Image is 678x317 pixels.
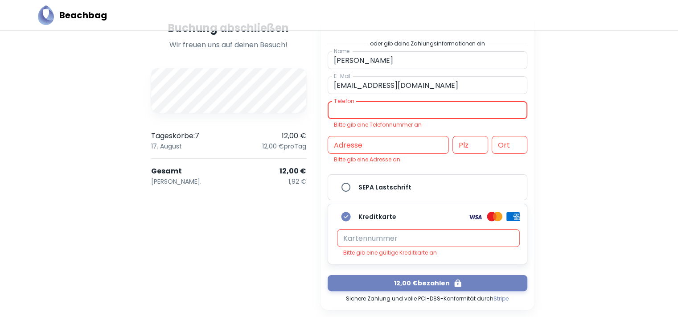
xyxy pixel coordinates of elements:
h6: SEPA Lastschrift [358,182,411,192]
p: 1,92 € [288,177,306,186]
p: 17. August [151,141,182,151]
p: 12,00 € pro Tag [262,141,306,151]
h5: Beachbag [59,8,107,22]
iframe: Sicherer Eingaberahmen für Kartenzahlungen [343,234,514,243]
label: E-Mail [334,72,350,80]
p: Bitte gib eine Adresse an [334,156,521,164]
img: Beachbag [38,5,54,25]
button: 12,00 €bezahlen [328,275,527,291]
span: Sichere Zahlung und volle PCI-DSS-Konformität durch [346,291,509,303]
label: Telefon [334,97,354,105]
p: 12,00 € [279,166,306,177]
a: Stripe [493,295,509,302]
p: Wir freuen uns auf deinen Besuch! [151,40,306,50]
p: Gesamt [151,166,182,177]
p: Tageskörbe : 7 [151,131,199,141]
p: Bitte gib eine gültige Kreditkarte an [343,249,514,257]
img: logo card [506,212,520,221]
p: [PERSON_NAME]. [151,177,201,186]
img: logo card [467,211,483,222]
a: BeachbagBeachbag [38,5,107,25]
p: 12,00 € [282,131,306,141]
input: Postal code [452,136,488,154]
span: oder gib deine Zahlungsinformationen ein [370,40,485,48]
img: logo card [487,211,503,222]
label: Name [334,47,349,55]
p: Bitte gib eine Telefonnummer an [334,121,521,129]
h6: Kreditkarte [358,212,396,222]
